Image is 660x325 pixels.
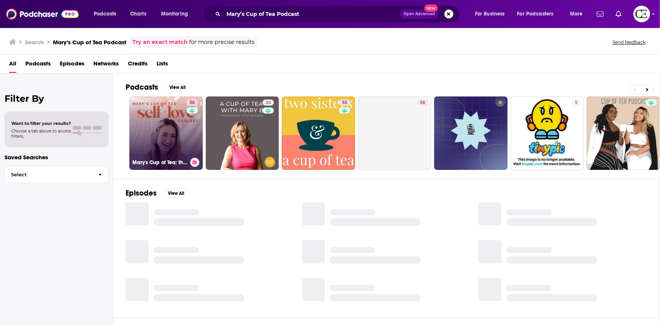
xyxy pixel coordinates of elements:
span: 55 [342,99,347,107]
span: For Business [475,9,505,19]
span: for more precise results [189,38,255,47]
a: Charts [125,8,151,20]
div: Search podcasts, credits, & more... [210,5,467,23]
button: View All [164,83,191,92]
a: EpisodesView All [126,188,190,198]
h3: Mary’s Cup of Tea Podcast [53,39,126,46]
span: 36 [420,99,425,107]
span: Want to filter your results? [11,121,71,126]
span: New [424,5,438,12]
a: Networks [93,58,119,73]
img: Podchaser - Follow, Share and Rate Podcasts [6,7,79,21]
span: 24 [266,99,271,107]
h3: Search [25,39,44,46]
h2: Episodes [126,188,157,198]
a: 24 [206,96,279,170]
span: 5 [575,99,578,107]
a: 36 [358,96,432,170]
span: Open Advanced [404,12,435,16]
a: Lists [157,58,168,73]
img: User Profile [634,6,650,22]
p: Saved Searches [5,154,109,161]
span: Select [5,172,92,177]
a: 5 [511,96,584,170]
h3: Mary's Cup of Tea: the Self Love Podcast for Women [132,159,187,166]
span: Monitoring [161,9,188,19]
button: Send feedback [610,39,648,45]
a: 55 [339,100,350,106]
span: Charts [130,9,146,19]
span: More [570,9,583,19]
button: open menu [470,8,514,20]
a: 55 [282,96,355,170]
button: Show profile menu [634,6,650,22]
input: Search podcasts, credits, & more... [224,8,400,20]
a: 58Mary's Cup of Tea: the Self Love Podcast for Women [129,96,203,170]
a: 24 [262,100,274,106]
button: open menu [156,8,198,20]
a: Show notifications dropdown [613,8,624,20]
a: 36 [417,100,428,106]
a: Try an exact match [132,38,188,47]
a: Show notifications dropdown [594,8,607,20]
a: Credits [128,58,148,73]
button: open menu [565,8,592,20]
h2: Podcasts [126,82,158,92]
h2: Filter By [5,93,109,104]
a: 5 [572,100,581,106]
span: For Podcasters [517,9,554,19]
button: Open AdvancedNew [400,9,438,19]
button: View All [163,189,190,198]
a: 58 [186,100,198,106]
a: Episodes [60,58,84,73]
a: PodcastsView All [126,82,191,92]
button: open menu [512,8,565,20]
a: Podcasts [25,58,51,73]
span: 58 [189,99,195,107]
span: Choose a tab above to access filters. [11,128,71,139]
span: Logged in as cozyearthaudio [634,6,650,22]
button: open menu [89,8,126,20]
span: Podcasts [94,9,116,19]
a: All [9,58,16,73]
button: Select [5,166,109,183]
